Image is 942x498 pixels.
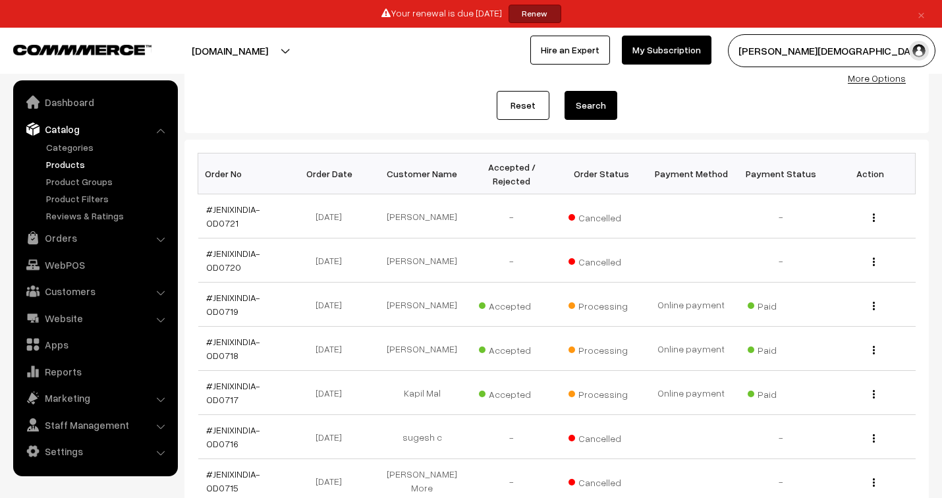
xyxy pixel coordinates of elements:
[206,336,260,361] a: #JENIXINDIA-OD0718
[568,207,634,225] span: Cancelled
[206,468,260,493] a: #JENIXINDIA-OD0715
[479,384,545,401] span: Accepted
[748,340,814,357] span: Paid
[646,153,736,194] th: Payment Method
[16,413,173,437] a: Staff Management
[568,340,634,357] span: Processing
[377,371,467,415] td: Kapil Mal
[479,340,545,357] span: Accepted
[288,194,377,238] td: [DATE]
[873,346,875,354] img: Menu
[13,45,152,55] img: COMMMERCE
[873,302,875,310] img: Menu
[377,153,467,194] th: Customer Name
[873,434,875,443] img: Menu
[568,296,634,313] span: Processing
[16,333,173,356] a: Apps
[646,283,736,327] td: Online payment
[43,140,173,154] a: Categories
[568,252,634,269] span: Cancelled
[377,415,467,459] td: sugesh c
[288,283,377,327] td: [DATE]
[43,192,173,206] a: Product Filters
[288,371,377,415] td: [DATE]
[377,283,467,327] td: [PERSON_NAME]
[198,153,288,194] th: Order No
[646,371,736,415] td: Online payment
[206,424,260,449] a: #JENIXINDIA-OD0716
[5,5,937,23] div: Your renewal is due [DATE]
[16,226,173,250] a: Orders
[43,175,173,188] a: Product Groups
[377,327,467,371] td: [PERSON_NAME]
[288,415,377,459] td: [DATE]
[16,90,173,114] a: Dashboard
[43,157,173,171] a: Products
[736,194,825,238] td: -
[16,117,173,141] a: Catalog
[873,258,875,266] img: Menu
[912,6,930,22] a: ×
[43,209,173,223] a: Reviews & Ratings
[509,5,561,23] a: Renew
[728,34,935,67] button: [PERSON_NAME][DEMOGRAPHIC_DATA]
[568,472,634,489] span: Cancelled
[206,204,260,229] a: #JENIXINDIA-OD0721
[568,428,634,445] span: Cancelled
[568,384,634,401] span: Processing
[13,41,128,57] a: COMMMERCE
[873,390,875,399] img: Menu
[16,386,173,410] a: Marketing
[288,238,377,283] td: [DATE]
[557,153,646,194] th: Order Status
[16,306,173,330] a: Website
[736,153,825,194] th: Payment Status
[873,213,875,222] img: Menu
[467,153,557,194] th: Accepted / Rejected
[288,153,377,194] th: Order Date
[206,380,260,405] a: #JENIXINDIA-OD0717
[848,72,906,84] a: More Options
[646,327,736,371] td: Online payment
[16,360,173,383] a: Reports
[909,41,929,61] img: user
[736,415,825,459] td: -
[530,36,610,65] a: Hire an Expert
[16,253,173,277] a: WebPOS
[206,292,260,317] a: #JENIXINDIA-OD0719
[377,238,467,283] td: [PERSON_NAME]
[873,478,875,487] img: Menu
[16,279,173,303] a: Customers
[497,91,549,120] a: Reset
[16,439,173,463] a: Settings
[288,327,377,371] td: [DATE]
[825,153,915,194] th: Action
[736,238,825,283] td: -
[565,91,617,120] button: Search
[748,296,814,313] span: Paid
[622,36,711,65] a: My Subscription
[748,384,814,401] span: Paid
[377,194,467,238] td: [PERSON_NAME]
[146,34,314,67] button: [DOMAIN_NAME]
[479,296,545,313] span: Accepted
[467,238,557,283] td: -
[467,415,557,459] td: -
[206,248,260,273] a: #JENIXINDIA-OD0720
[467,194,557,238] td: -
